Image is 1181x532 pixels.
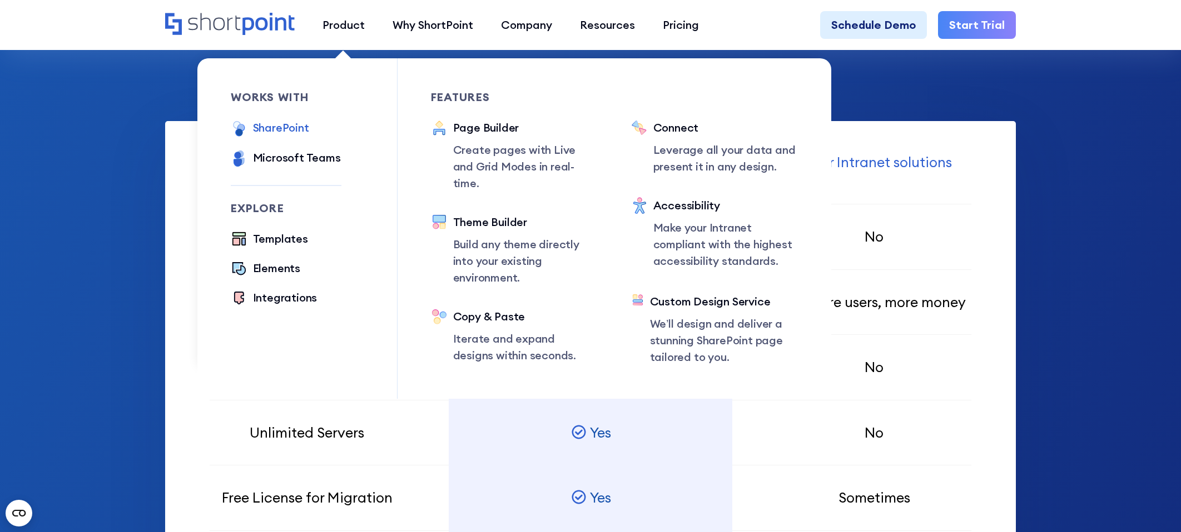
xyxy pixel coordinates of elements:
a: Home [165,13,295,37]
a: Microsoft Teams [231,149,341,168]
a: Why ShortPoint [379,11,487,39]
p: Make your Intranet compliant with the highest accessibility standards. [653,219,798,269]
p: Sometimes [838,488,910,509]
p: No [865,227,884,248]
a: Start Trial [938,11,1016,39]
p: Free License for Migration [222,488,393,509]
div: Company [501,17,552,33]
a: Copy & PasteIterate and expand designs within seconds. [431,308,598,364]
div: works with [231,92,341,103]
div: Page Builder [453,119,598,136]
div: Pricing [663,17,699,33]
div: Resources [580,17,635,33]
span: , More users, more money [801,293,966,311]
div: Accessibility [653,197,798,214]
div: Why ShortPoint [393,17,473,33]
div: Custom Design Service [650,293,798,310]
a: Custom Design ServiceWe’ll design and deliver a stunning SharePoint page tailored to you. [631,293,798,365]
div: Features [431,92,598,103]
a: Elements [231,260,300,278]
div: Templates [253,230,308,247]
p: Yes [590,423,611,444]
div: Explore [231,203,341,214]
div: Product [322,17,365,33]
div: Connect [653,119,798,136]
div: Elements [253,260,300,277]
p: No [782,292,966,313]
a: Page BuilderCreate pages with Live and Grid Modes in real-time. [431,119,598,192]
div: Microsoft Teams [253,149,341,166]
p: No [865,357,884,378]
p: Unlimited Servers [250,423,364,444]
p: Create pages with Live and Grid Modes in real-time. [453,142,598,192]
p: Yes [590,488,611,509]
a: ConnectLeverage all your data and present it in any design. [631,119,798,175]
a: Templates [231,230,308,249]
p: No [865,423,884,444]
div: Theme Builder [453,214,598,230]
p: Other Intranet solutions [796,152,952,173]
a: Company [487,11,566,39]
a: Theme BuilderBuild any theme directly into your existing environment. [431,214,598,286]
div: Integrations [253,289,317,306]
iframe: Chat Widget [981,403,1181,532]
a: Resources [566,11,649,39]
p: Leverage all your data and present it in any design. [653,142,798,175]
p: Iterate and expand designs within seconds. [453,330,598,364]
p: We’ll design and deliver a stunning SharePoint page tailored to you. [650,315,798,365]
a: AccessibilityMake your Intranet compliant with the highest accessibility standards. [631,197,798,271]
a: Product [309,11,379,39]
a: SharePoint [231,119,309,138]
a: Integrations [231,289,317,308]
a: Schedule Demo [820,11,927,39]
p: Build any theme directly into your existing environment. [453,236,598,286]
a: Pricing [649,11,713,39]
div: SharePoint [253,119,309,136]
div: Copy & Paste [453,308,598,325]
button: Open CMP widget [6,500,32,526]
